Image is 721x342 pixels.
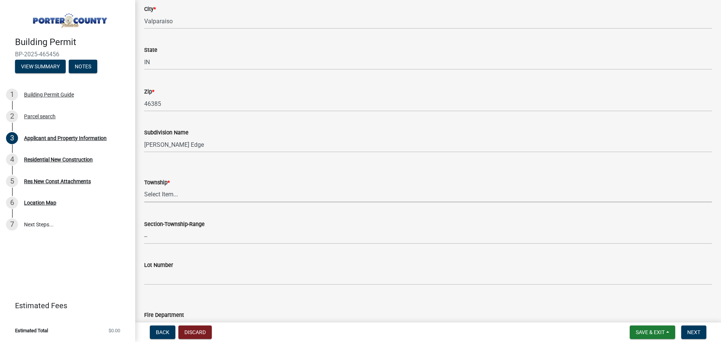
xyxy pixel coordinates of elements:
a: Estimated Fees [6,298,123,313]
button: View Summary [15,60,66,73]
label: Lot Number [144,263,173,268]
button: Discard [178,325,212,339]
div: 5 [6,175,18,187]
wm-modal-confirm: Notes [69,64,97,70]
div: 7 [6,218,18,231]
label: Subdivision Name [144,130,189,136]
button: Notes [69,60,97,73]
span: Estimated Total [15,328,48,333]
h4: Building Permit [15,37,129,48]
wm-modal-confirm: Summary [15,64,66,70]
button: Next [681,325,706,339]
span: Save & Exit [636,329,665,335]
div: Applicant and Property Information [24,136,107,141]
img: Porter County, Indiana [15,8,123,29]
button: Back [150,325,175,339]
div: Res New Const Attachments [24,179,91,184]
span: Next [687,329,700,335]
div: Parcel search [24,114,56,119]
span: BP-2025-465456 [15,51,120,58]
label: Fire Department [144,313,184,318]
div: Location Map [24,200,56,205]
span: $0.00 [109,328,120,333]
label: Section-Township-Range [144,222,205,227]
div: Residential New Construction [24,157,93,162]
div: 6 [6,197,18,209]
button: Save & Exit [630,325,675,339]
div: 2 [6,110,18,122]
label: Township [144,180,170,185]
label: State [144,48,157,53]
label: Zip [144,89,154,95]
label: City [144,7,156,12]
div: 1 [6,89,18,101]
div: Building Permit Guide [24,92,74,97]
div: 4 [6,154,18,166]
div: 3 [6,132,18,144]
span: Back [156,329,169,335]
